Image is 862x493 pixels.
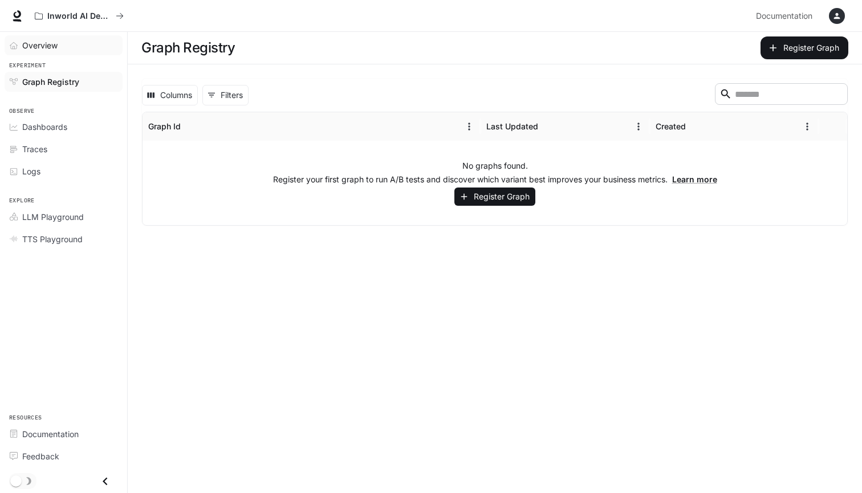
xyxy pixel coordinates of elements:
[687,118,704,135] button: Sort
[22,211,84,223] span: LLM Playground
[799,118,816,135] button: Menu
[273,174,717,185] p: Register your first graph to run A/B tests and discover which variant best improves your business...
[5,35,123,55] a: Overview
[22,428,79,440] span: Documentation
[22,121,67,133] span: Dashboards
[5,424,123,444] a: Documentation
[672,174,717,184] a: Learn more
[10,474,22,487] span: Dark mode toggle
[30,5,129,27] button: All workspaces
[630,118,647,135] button: Menu
[454,188,535,206] button: Register Graph
[462,160,528,172] p: No graphs found.
[756,9,812,23] span: Documentation
[486,121,538,131] div: Last Updated
[461,118,478,135] button: Menu
[5,446,123,466] a: Feedback
[715,83,848,107] div: Search
[141,36,235,59] h1: Graph Registry
[22,233,83,245] span: TTS Playground
[47,11,111,21] p: Inworld AI Demos
[142,85,198,105] button: Select columns
[5,139,123,159] a: Traces
[5,161,123,181] a: Logs
[5,229,123,249] a: TTS Playground
[22,39,58,51] span: Overview
[761,36,848,59] button: Register Graph
[22,76,79,88] span: Graph Registry
[751,5,821,27] a: Documentation
[22,450,59,462] span: Feedback
[5,72,123,92] a: Graph Registry
[22,143,47,155] span: Traces
[539,118,556,135] button: Sort
[202,85,249,105] button: Show filters
[5,117,123,137] a: Dashboards
[182,118,199,135] button: Sort
[5,207,123,227] a: LLM Playground
[22,165,40,177] span: Logs
[92,470,118,493] button: Close drawer
[148,121,181,131] div: Graph Id
[656,121,686,131] div: Created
